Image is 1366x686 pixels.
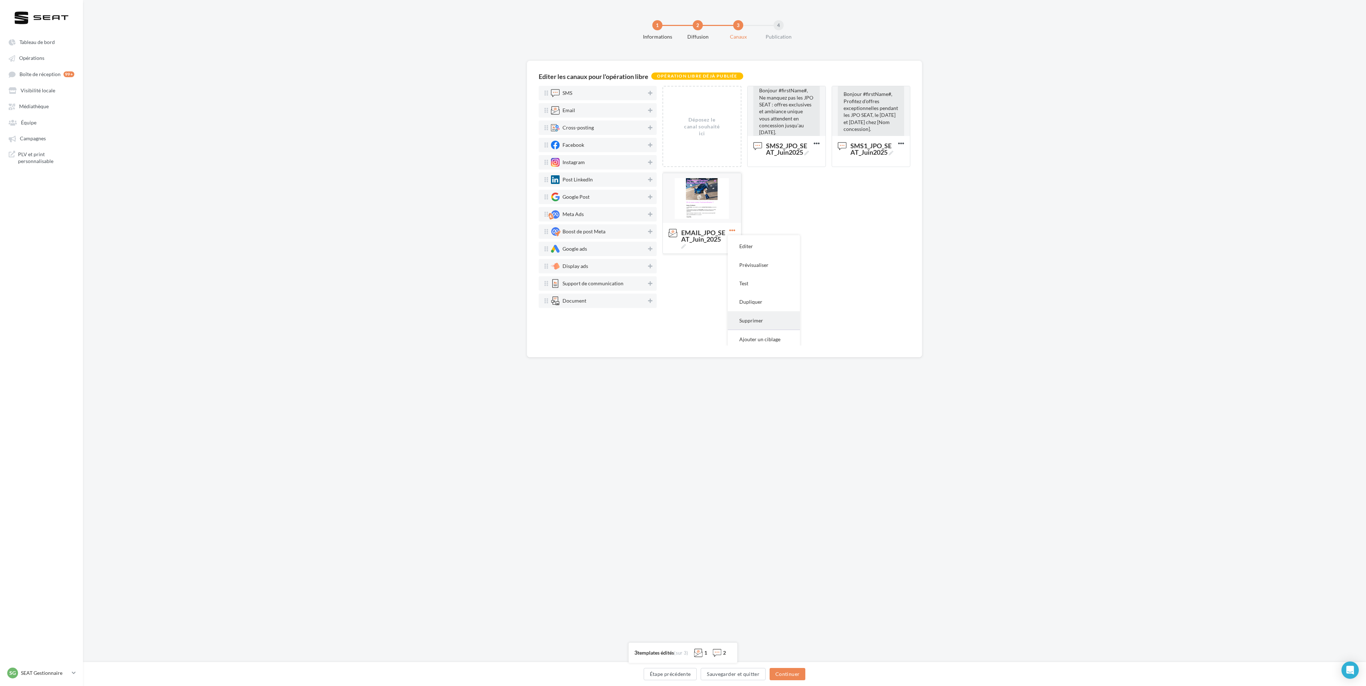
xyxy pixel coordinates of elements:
button: Ajouter un ciblage [728,330,800,348]
a: PLV et print personnalisable [4,148,79,168]
span: SMS2_JPO_SEAT_Juin2025 [766,142,811,155]
span: EMAIL_JPO_SEAT_Juin_2025 [669,229,729,237]
a: SG SEAT Gestionnaire [6,666,77,680]
span: Bonjour #firstName#, Profitez d'offres exceptionnelles pendant les JPO SEAT, le [DATE] et [DATE] ... [844,91,898,132]
div: Opération libre déjà publiée [651,72,743,80]
span: SG [9,669,16,677]
span: Bonjour #firstName#, Ne manquez pas les JPO SEAT : offres exclusives et ambiance unique vous atte... [759,88,813,136]
div: Support de communication [562,281,623,286]
div: 4 [774,20,784,30]
div: Document [562,298,586,303]
div: Post LinkedIn [562,177,593,182]
span: EMAIL_JPO_SEAT_Juin_2025 [681,229,726,249]
a: Tableau de bord [4,35,79,48]
div: Google ads [562,246,587,251]
a: Boîte de réception 99+ [4,67,79,81]
span: Médiathèque [19,104,49,110]
a: Opérations [4,51,79,64]
span: Tableau de bord [19,39,55,45]
div: Déposez le canal souhaité ici [683,116,721,137]
button: Continuer [770,668,805,680]
button: Editer [728,237,800,255]
span: Boîte de réception [19,71,61,77]
a: Campagnes [4,132,79,145]
div: SMS [562,91,572,96]
button: Prévisualiser [728,256,800,274]
div: 1 [704,649,707,656]
div: Email [562,108,575,113]
span: PLV et print personnalisable [18,151,74,165]
span: Équipe [21,119,36,126]
div: Informations [634,33,680,40]
div: Publication [756,33,802,40]
div: 99+ [64,71,74,77]
div: Diffusion [675,33,721,40]
a: Équipe [4,116,79,129]
a: Visibilité locale [4,84,79,97]
button: Test [728,274,800,293]
div: 2 [693,20,703,30]
span: SMS1_JPO_SEAT_Juin2025 [850,142,895,155]
div: Instagram [562,160,585,165]
span: 3 [634,649,638,656]
div: 3 [733,20,743,30]
div: Cross-posting [562,125,594,130]
div: 2 [723,649,726,656]
span: templates édités [638,650,674,656]
button: Étape précédente [644,668,697,680]
div: Meta Ads [562,212,584,217]
span: Visibilité locale [21,87,55,93]
div: Display ads [562,264,588,269]
div: Google Post [562,194,590,199]
div: Open Intercom Messenger [1341,661,1359,679]
div: Facebook [562,142,584,148]
a: Médiathèque [4,100,79,113]
button: Supprimer [728,311,800,330]
div: Canaux [715,33,761,40]
span: SMS2_JPO_SEAT_Juin2025 [753,142,814,150]
span: Opérations [19,55,44,61]
div: Boost de post Meta [562,229,605,234]
span: Campagnes [20,136,46,142]
span: (sur 3) [674,650,688,656]
div: 1 [652,20,662,30]
p: SEAT Gestionnaire [21,669,69,677]
span: SMS1_JPO_SEAT_Juin2025 [838,142,898,150]
button: Sauvegarder et quitter [701,668,766,680]
div: Editer les canaux pour l'opération libre [539,73,648,80]
button: Dupliquer [728,293,800,311]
